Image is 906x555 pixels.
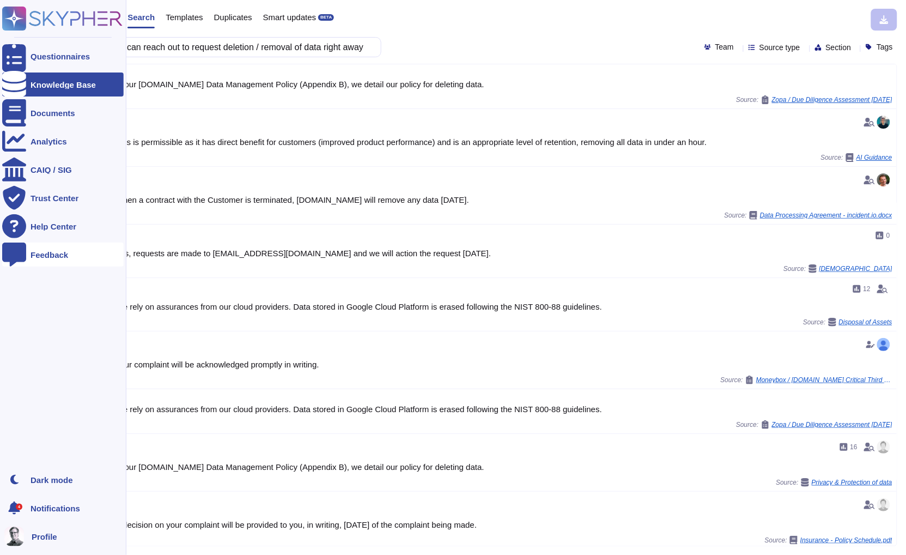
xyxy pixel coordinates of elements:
[166,13,203,21] span: Templates
[812,479,892,486] span: Privacy & Protection of data
[115,80,892,88] div: In our [DOMAIN_NAME] Data Management Policy (Appendix B), we detail our policy for deleting data.
[31,52,90,61] div: Questionnaires
[821,153,892,162] span: Source:
[877,498,890,511] img: user
[2,73,124,96] a: Knowledge Base
[115,360,892,369] div: Your complaint will be acknowledged promptly in writing.
[759,44,800,51] span: Source type
[2,129,124,153] a: Analytics
[715,43,734,51] span: Team
[721,376,892,384] span: Source:
[43,38,370,57] input: Search a question or template...
[850,444,858,450] span: 16
[756,377,892,383] span: Moneybox / [DOMAIN_NAME] Critical Third Party Due Diligence Questionnaire
[2,44,124,68] a: Questionnaires
[783,264,892,273] span: Source:
[760,212,892,219] span: Data Processing Agreement - incident.io.docx
[839,319,892,325] span: Disposal of Assets
[765,536,892,545] span: Source:
[115,138,892,146] div: This is permissible as it has direct benefit for customers (improved product performance) and is ...
[115,405,892,413] div: We rely on assurances from our cloud providers. Data stored in Google Cloud Platform is erased fo...
[31,251,68,259] div: Feedback
[127,13,155,21] span: Search
[31,504,80,512] span: Notifications
[2,524,32,548] button: user
[16,504,22,510] div: 4
[2,158,124,182] a: CAIQ / SIG
[31,166,72,174] div: CAIQ / SIG
[803,318,892,327] span: Source:
[318,14,334,21] div: BETA
[2,101,124,125] a: Documents
[115,303,892,311] div: We rely on assurances from our cloud providers. Data stored in Google Cloud Platform is erased fo...
[776,478,892,487] span: Source:
[736,420,892,429] span: Source:
[2,243,124,267] a: Feedback
[877,338,890,351] img: user
[214,13,252,21] span: Duplicates
[877,173,890,186] img: user
[115,521,892,529] div: A decision on your complaint will be provided to you, in writing, [DATE] of the complaint being m...
[115,463,892,471] div: In our [DOMAIN_NAME] Data Management Policy (Appendix B), we detail our policy for deleting data.
[2,186,124,210] a: Trust Center
[877,441,890,454] img: user
[263,13,317,21] span: Smart updates
[31,109,75,117] div: Documents
[31,476,73,484] div: Dark mode
[826,44,852,51] span: Section
[2,214,124,238] a: Help Center
[31,194,78,202] div: Trust Center
[115,249,892,257] div: Yes, requests are made to [EMAIL_ADDRESS][DOMAIN_NAME] and we will action the request [DATE].
[864,286,871,292] span: 12
[4,527,24,546] img: user
[877,116,890,129] img: user
[886,232,890,239] span: 0
[736,95,892,104] span: Source:
[772,421,892,428] span: Zopa / Due Diligence Assessment [DATE]
[31,137,67,146] div: Analytics
[31,222,76,231] div: Help Center
[725,211,892,220] span: Source:
[772,96,892,103] span: Zopa / Due Diligence Assessment [DATE]
[32,533,57,541] span: Profile
[856,154,892,161] span: AI Guidance
[115,196,892,204] div: When a contract with the Customer is terminated, [DOMAIN_NAME] will remove any data [DATE].
[800,537,892,544] span: Insurance - Policy Schedule.pdf
[819,266,892,272] span: [DEMOGRAPHIC_DATA]
[877,43,893,51] span: Tags
[31,81,96,89] div: Knowledge Base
